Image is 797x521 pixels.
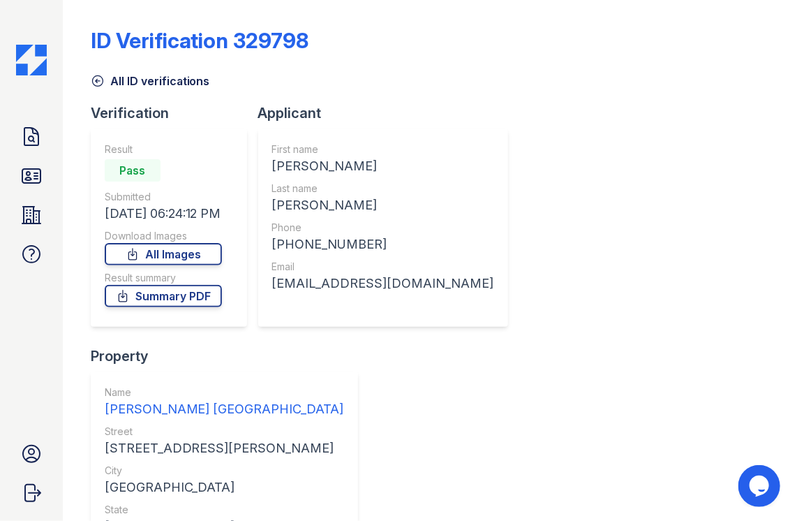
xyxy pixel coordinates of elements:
div: Name [105,386,344,399]
a: All ID verifications [91,73,210,89]
div: [STREET_ADDRESS][PERSON_NAME] [105,439,344,458]
a: Summary PDF [105,285,222,307]
div: Phone [272,221,494,235]
div: First name [272,142,494,156]
iframe: chat widget [738,465,783,507]
div: [EMAIL_ADDRESS][DOMAIN_NAME] [272,274,494,293]
div: Last name [272,182,494,196]
div: Verification [91,103,258,123]
div: Submitted [105,190,222,204]
a: All Images [105,243,222,265]
div: Result [105,142,222,156]
a: Name [PERSON_NAME] [GEOGRAPHIC_DATA] [105,386,344,419]
div: Result summary [105,271,222,285]
div: City [105,464,344,478]
div: Email [272,260,494,274]
div: [DATE] 06:24:12 PM [105,204,222,223]
div: Street [105,425,344,439]
div: [PERSON_NAME] [GEOGRAPHIC_DATA] [105,399,344,419]
div: ID Verification 329798 [91,28,309,53]
div: [PERSON_NAME] [272,156,494,176]
div: [PERSON_NAME] [272,196,494,215]
img: CE_Icon_Blue-c292c112584629df590d857e76928e9f676e5b41ef8f769ba2f05ee15b207248.png [16,45,47,75]
div: State [105,503,344,517]
div: Download Images [105,229,222,243]
div: Property [91,346,369,366]
div: [PHONE_NUMBER] [272,235,494,254]
div: Applicant [258,103,519,123]
div: Pass [105,159,161,182]
div: [GEOGRAPHIC_DATA] [105,478,344,497]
